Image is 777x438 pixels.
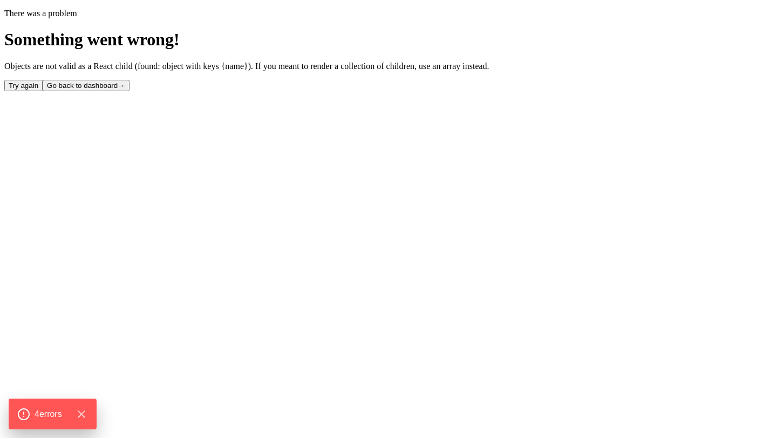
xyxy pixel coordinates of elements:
[4,30,773,50] h1: Something went wrong!
[4,80,43,91] button: Try again
[43,80,129,91] button: Go back to dashboard
[4,61,773,71] p: Objects are not valid as a React child (found: object with keys {name}). If you meant to render a...
[118,81,125,90] span: →
[4,9,773,18] p: There was a problem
